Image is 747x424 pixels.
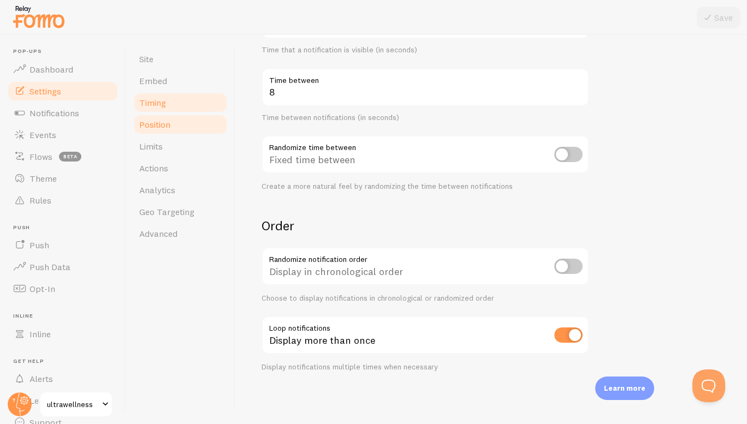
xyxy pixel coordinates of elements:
[29,240,49,250] span: Push
[47,398,99,411] span: ultrawellness
[133,92,228,114] a: Timing
[59,152,81,162] span: beta
[29,173,57,184] span: Theme
[133,114,228,135] a: Position
[7,58,119,80] a: Dashboard
[262,316,589,356] div: Display more than once
[262,45,589,55] div: Time that a notification is visible (in seconds)
[139,53,153,64] span: Site
[29,283,55,294] span: Opt-In
[29,329,51,339] span: Inline
[133,179,228,201] a: Analytics
[7,234,119,256] a: Push
[29,261,70,272] span: Push Data
[139,184,175,195] span: Analytics
[29,108,79,118] span: Notifications
[595,377,654,400] div: Learn more
[39,391,113,417] a: ultrawellness
[7,368,119,390] a: Alerts
[133,48,228,70] a: Site
[139,163,168,174] span: Actions
[29,86,61,97] span: Settings
[7,323,119,345] a: Inline
[262,362,589,372] div: Display notifications multiple times when necessary
[7,168,119,189] a: Theme
[133,201,228,223] a: Geo Targeting
[139,141,163,152] span: Limits
[139,97,166,108] span: Timing
[139,119,170,130] span: Position
[7,80,119,102] a: Settings
[11,3,66,31] img: fomo-relay-logo-orange.svg
[29,151,52,162] span: Flows
[13,224,119,231] span: Push
[139,75,167,86] span: Embed
[262,247,589,287] div: Display in chronological order
[7,189,119,211] a: Rules
[7,278,119,300] a: Opt-In
[692,369,725,402] iframe: Help Scout Beacon - Open
[13,48,119,55] span: Pop-ups
[604,383,645,393] p: Learn more
[29,373,53,384] span: Alerts
[7,102,119,124] a: Notifications
[7,146,119,168] a: Flows beta
[7,390,119,411] a: Learn
[29,195,51,206] span: Rules
[139,228,177,239] span: Advanced
[133,135,228,157] a: Limits
[29,64,73,75] span: Dashboard
[262,135,589,175] div: Fixed time between
[262,68,589,87] label: Time between
[133,70,228,92] a: Embed
[7,124,119,146] a: Events
[262,182,589,192] div: Create a more natural feel by randomizing the time between notifications
[262,113,589,123] div: Time between notifications (in seconds)
[13,313,119,320] span: Inline
[262,217,589,234] h2: Order
[133,223,228,244] a: Advanced
[133,157,228,179] a: Actions
[7,256,119,278] a: Push Data
[139,206,194,217] span: Geo Targeting
[262,294,589,303] div: Choose to display notifications in chronological or randomized order
[29,129,56,140] span: Events
[13,358,119,365] span: Get Help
